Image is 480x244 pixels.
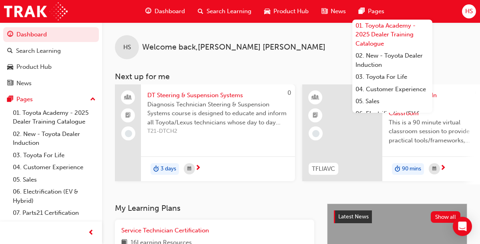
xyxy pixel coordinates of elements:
button: Pages [3,92,99,107]
span: car-icon [7,64,13,71]
a: 03. Toyota For Life [352,71,432,83]
h3: My Learning Plans [115,204,314,213]
a: Dashboard [3,27,99,42]
button: HS [462,4,476,18]
h3: Next up for me [102,72,480,81]
span: T21-DTCH2 [147,127,289,136]
span: learningResourceType_INSTRUCTOR_LED-icon [313,92,318,103]
span: booktick-icon [313,110,318,121]
a: 05. Sales [10,174,99,186]
a: Product Hub [3,60,99,74]
span: calendar-icon [432,164,436,174]
span: learningRecordVerb_NONE-icon [312,130,319,137]
span: Pages [368,7,384,16]
a: News [3,76,99,91]
span: 3 days [161,164,176,174]
span: Latest News [338,213,369,220]
span: 90 mins [402,164,421,174]
a: 04. Customer Experience [352,83,432,96]
span: HS [123,43,131,52]
a: 0DT Steering & Suspension SystemsDiagnosis Technician Steering & Suspension Systems course is des... [115,84,295,181]
a: 07. Parts21 Certification [10,207,99,219]
span: Welcome back , [PERSON_NAME] [PERSON_NAME] [142,43,325,52]
span: search-icon [7,48,13,55]
span: news-icon [321,6,327,16]
span: duration-icon [153,164,159,174]
a: car-iconProduct Hub [258,3,315,20]
a: Service Technician Certification [121,226,212,235]
span: 0 [287,89,291,96]
span: car-icon [264,6,270,16]
span: duration-icon [395,164,400,174]
a: 04. Customer Experience [10,161,99,174]
span: DT Steering & Suspension Systems [147,91,289,100]
a: 02. New - Toyota Dealer Induction [10,128,99,149]
span: learningRecordVerb_NONE-icon [125,130,132,137]
button: DashboardSearch LearningProduct HubNews [3,26,99,92]
span: pages-icon [7,96,13,103]
span: news-icon [7,80,13,87]
span: prev-icon [88,228,94,238]
span: This is a 90 minute virtual classroom session to provide practical tools/frameworks, behaviours a... [389,118,476,145]
a: 02. New - Toyota Dealer Induction [352,50,432,71]
button: Show all [431,211,461,223]
a: 03. Toyota For Life [10,149,99,162]
span: Search Learning [207,7,251,16]
img: Trak [4,2,68,20]
span: 0 [475,89,478,96]
span: guage-icon [7,31,13,38]
span: Service Technician Certification [121,227,209,234]
a: 06. Electrification (EV & Hybrid) [352,108,432,129]
div: Open Intercom Messenger [453,217,472,236]
span: Product Hub [273,7,309,16]
a: guage-iconDashboard [139,3,191,20]
span: next-icon [195,165,201,172]
span: pages-icon [359,6,365,16]
div: Pages [16,95,33,104]
a: Search Learning [3,44,99,58]
span: up-icon [90,94,96,105]
span: calendar-icon [187,164,191,174]
span: News [331,7,346,16]
a: 01. Toyota Academy - 2025 Dealer Training Catalogue [352,20,432,50]
span: Dashboard [155,7,185,16]
div: News [16,79,32,88]
a: 08. Service Training [10,219,99,232]
a: 01. Toyota Academy - 2025 Dealer Training Catalogue [10,107,99,128]
span: HS [465,7,473,16]
div: Product Hub [16,62,52,72]
a: pages-iconPages [352,3,391,20]
span: next-icon [440,165,446,172]
span: TFLIAVC [312,164,335,174]
a: 06. Electrification (EV & Hybrid) [10,186,99,207]
a: Latest NewsShow all [334,210,460,223]
span: guage-icon [145,6,151,16]
a: news-iconNews [315,3,352,20]
span: Diagnosis Technician Steering & Suspension Systems course is designed to educate and inform all T... [147,100,289,127]
a: search-iconSearch Learning [191,3,258,20]
a: 05. Sales [352,95,432,108]
span: people-icon [125,92,131,103]
div: Search Learning [16,46,61,56]
span: search-icon [198,6,203,16]
span: booktick-icon [125,110,131,121]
